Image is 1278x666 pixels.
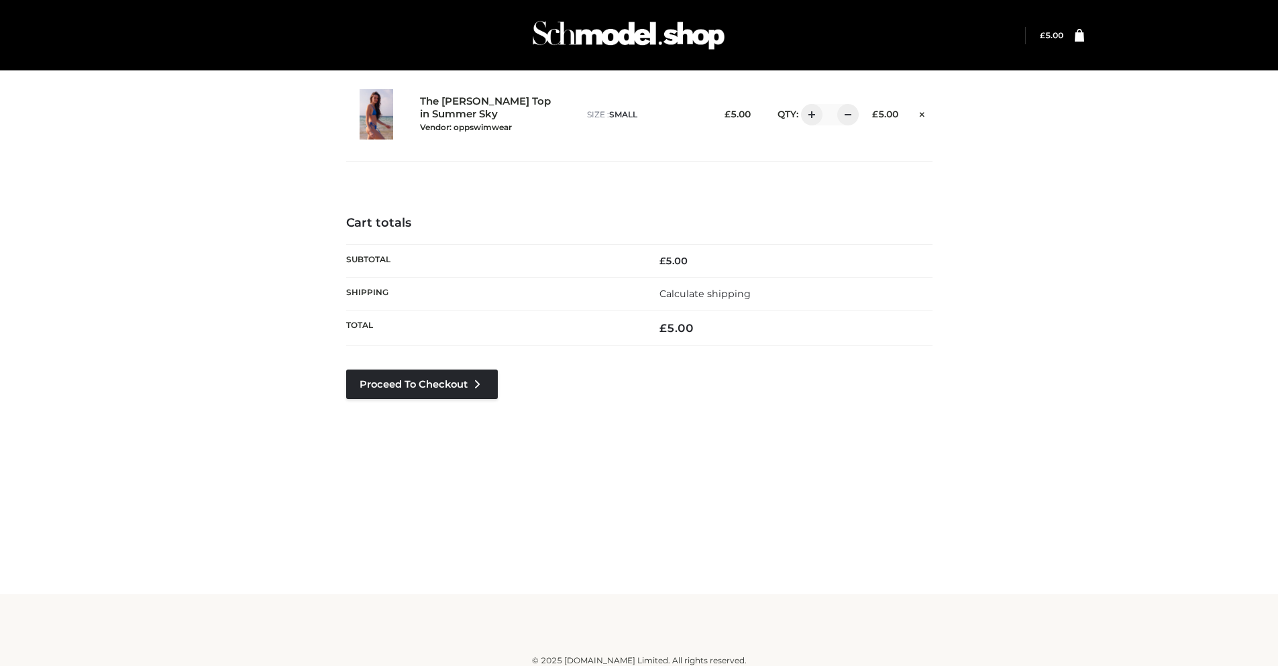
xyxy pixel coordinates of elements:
[659,255,665,267] span: £
[872,109,878,119] span: £
[725,109,751,119] bdi: 5.00
[346,244,639,277] th: Subtotal
[872,109,898,119] bdi: 5.00
[346,311,639,346] th: Total
[912,104,932,121] a: Remove this item
[1040,30,1063,40] bdi: 5.00
[659,288,751,300] a: Calculate shipping
[659,321,694,335] bdi: 5.00
[587,109,702,121] p: size :
[346,277,639,310] th: Shipping
[420,122,512,132] small: Vendor: oppswimwear
[609,109,637,119] span: SMALL
[725,109,731,119] span: £
[346,370,498,399] a: Proceed to Checkout
[346,216,933,231] h4: Cart totals
[420,95,558,133] a: The [PERSON_NAME] Top in Summer SkyVendor: oppswimwear
[528,9,729,62] img: Schmodel Admin 964
[764,104,849,125] div: QTY:
[1040,30,1045,40] span: £
[659,321,667,335] span: £
[1040,30,1063,40] a: £5.00
[659,255,688,267] bdi: 5.00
